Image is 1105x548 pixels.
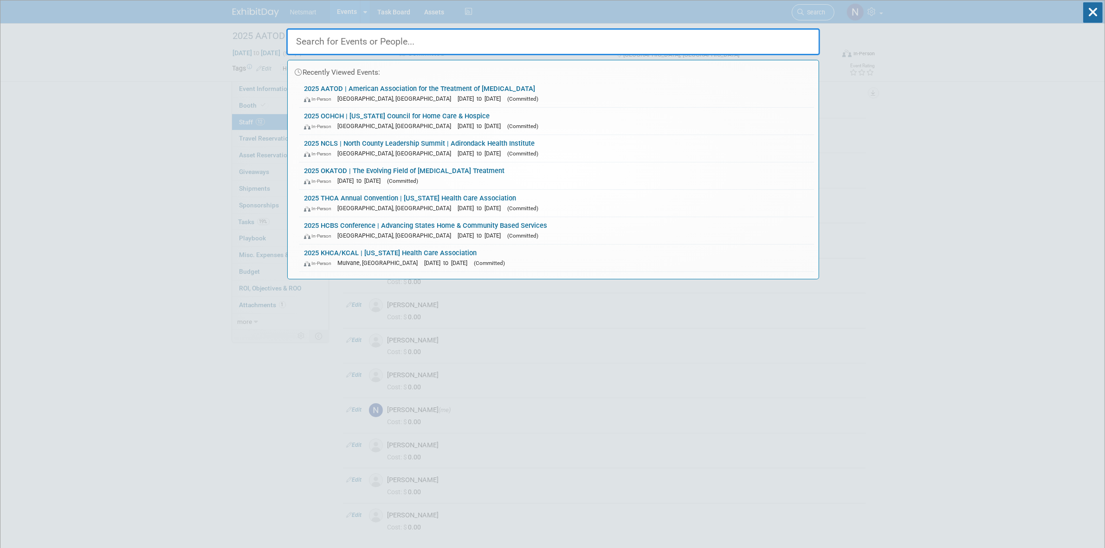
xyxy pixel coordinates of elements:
[337,259,422,266] span: Mulvane, [GEOGRAPHIC_DATA]
[304,151,336,157] span: In-Person
[299,108,814,135] a: 2025 OCHCH | [US_STATE] Council for Home Care & Hospice In-Person [GEOGRAPHIC_DATA], [GEOGRAPHIC_...
[337,177,385,184] span: [DATE] to [DATE]
[337,232,456,239] span: [GEOGRAPHIC_DATA], [GEOGRAPHIC_DATA]
[304,178,336,184] span: In-Person
[304,96,336,102] span: In-Person
[474,260,505,266] span: (Committed)
[299,162,814,189] a: 2025 OKATOD | The Evolving Field of [MEDICAL_DATA] Treatment In-Person [DATE] to [DATE] (Committed)
[458,205,505,212] span: [DATE] to [DATE]
[337,205,456,212] span: [GEOGRAPHIC_DATA], [GEOGRAPHIC_DATA]
[299,190,814,217] a: 2025 THCA Annual Convention | [US_STATE] Health Care Association In-Person [GEOGRAPHIC_DATA], [GE...
[458,95,505,102] span: [DATE] to [DATE]
[507,150,538,157] span: (Committed)
[458,122,505,129] span: [DATE] to [DATE]
[337,150,456,157] span: [GEOGRAPHIC_DATA], [GEOGRAPHIC_DATA]
[304,260,336,266] span: In-Person
[299,135,814,162] a: 2025 NCLS | North County Leadership Summit | Adirondack Health Institute In-Person [GEOGRAPHIC_DA...
[304,123,336,129] span: In-Person
[507,205,538,212] span: (Committed)
[299,245,814,271] a: 2025 KHCA/KCAL | [US_STATE] Health Care Association In-Person Mulvane, [GEOGRAPHIC_DATA] [DATE] t...
[299,80,814,107] a: 2025 AATOD | American Association for the Treatment of [MEDICAL_DATA] In-Person [GEOGRAPHIC_DATA]...
[507,232,538,239] span: (Committed)
[304,233,336,239] span: In-Person
[299,217,814,244] a: 2025 HCBS Conference | Advancing States Home & Community Based Services In-Person [GEOGRAPHIC_DAT...
[458,232,505,239] span: [DATE] to [DATE]
[507,123,538,129] span: (Committed)
[507,96,538,102] span: (Committed)
[458,150,505,157] span: [DATE] to [DATE]
[337,95,456,102] span: [GEOGRAPHIC_DATA], [GEOGRAPHIC_DATA]
[337,122,456,129] span: [GEOGRAPHIC_DATA], [GEOGRAPHIC_DATA]
[286,28,820,55] input: Search for Events or People...
[292,60,814,80] div: Recently Viewed Events:
[387,178,418,184] span: (Committed)
[304,206,336,212] span: In-Person
[424,259,472,266] span: [DATE] to [DATE]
